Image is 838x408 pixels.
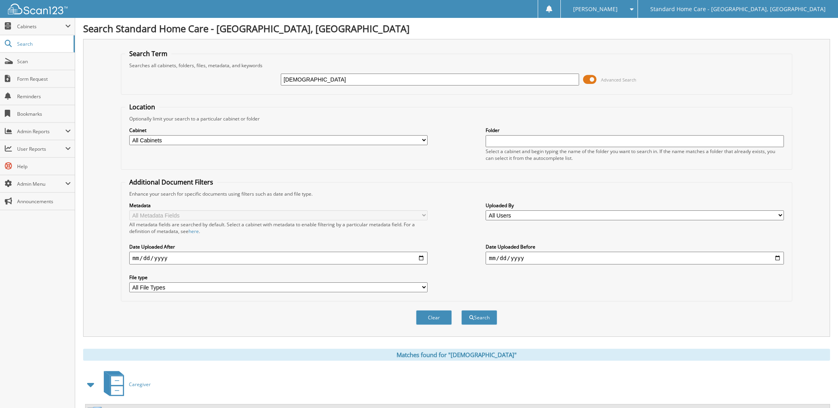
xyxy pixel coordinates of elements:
[129,252,428,264] input: start
[17,23,65,30] span: Cabinets
[573,7,618,12] span: [PERSON_NAME]
[17,146,65,152] span: User Reports
[125,103,159,111] legend: Location
[416,310,452,325] button: Clear
[125,62,788,69] div: Searches all cabinets, folders, files, metadata, and keywords
[486,202,784,209] label: Uploaded By
[125,115,788,122] div: Optionally limit your search to a particular cabinet or folder
[129,243,428,250] label: Date Uploaded After
[129,127,428,134] label: Cabinet
[129,221,428,235] div: All metadata fields are searched by default. Select a cabinet with metadata to enable filtering b...
[125,178,217,187] legend: Additional Document Filters
[83,349,830,361] div: Matches found for "[DEMOGRAPHIC_DATA]"
[486,252,784,264] input: end
[129,202,428,209] label: Metadata
[99,369,151,400] a: Caregiver
[461,310,497,325] button: Search
[17,198,71,205] span: Announcements
[17,41,70,47] span: Search
[650,7,826,12] span: Standard Home Care - [GEOGRAPHIC_DATA], [GEOGRAPHIC_DATA]
[8,4,68,14] img: scan123-logo-white.svg
[125,190,788,197] div: Enhance your search for specific documents using filters such as date and file type.
[189,228,199,235] a: here
[17,181,65,187] span: Admin Menu
[17,93,71,100] span: Reminders
[129,381,151,388] span: Caregiver
[83,22,830,35] h1: Search Standard Home Care - [GEOGRAPHIC_DATA], [GEOGRAPHIC_DATA]
[129,274,428,281] label: File type
[17,163,71,170] span: Help
[486,148,784,161] div: Select a cabinet and begin typing the name of the folder you want to search in. If the name match...
[17,128,65,135] span: Admin Reports
[125,49,171,58] legend: Search Term
[486,127,784,134] label: Folder
[601,77,636,83] span: Advanced Search
[486,243,784,250] label: Date Uploaded Before
[17,58,71,65] span: Scan
[17,76,71,82] span: Form Request
[17,111,71,117] span: Bookmarks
